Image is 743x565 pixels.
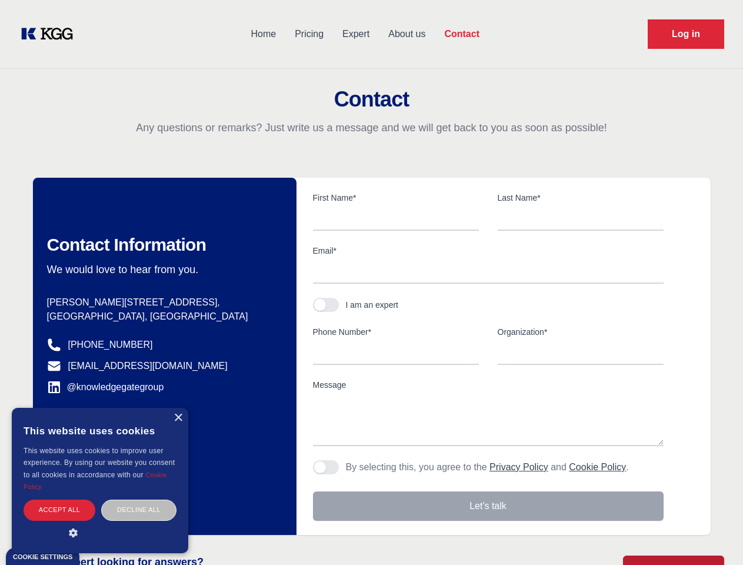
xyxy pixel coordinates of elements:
[346,299,399,311] div: I am an expert
[101,500,176,520] div: Decline all
[498,326,664,338] label: Organization*
[498,192,664,204] label: Last Name*
[313,192,479,204] label: First Name*
[47,234,278,255] h2: Contact Information
[24,447,175,479] span: This website uses cookies to improve user experience. By using our website you consent to all coo...
[24,500,95,520] div: Accept all
[435,19,489,49] a: Contact
[24,471,167,490] a: Cookie Policy
[47,310,278,324] p: [GEOGRAPHIC_DATA], [GEOGRAPHIC_DATA]
[684,508,743,565] iframe: Chat Widget
[47,262,278,277] p: We would love to hear from you.
[68,359,228,373] a: [EMAIL_ADDRESS][DOMAIN_NAME]
[13,554,72,560] div: Cookie settings
[569,462,626,472] a: Cookie Policy
[313,326,479,338] label: Phone Number*
[346,460,629,474] p: By selecting this, you agree to the and .
[241,19,285,49] a: Home
[24,417,176,445] div: This website uses cookies
[19,25,82,44] a: KOL Knowledge Platform: Talk to Key External Experts (KEE)
[47,380,164,394] a: @knowledgegategroup
[379,19,435,49] a: About us
[489,462,548,472] a: Privacy Policy
[285,19,333,49] a: Pricing
[68,338,153,352] a: [PHONE_NUMBER]
[14,121,729,135] p: Any questions or remarks? Just write us a message and we will get back to you as soon as possible!
[313,245,664,257] label: Email*
[648,19,724,49] a: Request Demo
[313,491,664,521] button: Let's talk
[313,379,664,391] label: Message
[333,19,379,49] a: Expert
[174,414,182,423] div: Close
[14,88,729,111] h2: Contact
[47,295,278,310] p: [PERSON_NAME][STREET_ADDRESS],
